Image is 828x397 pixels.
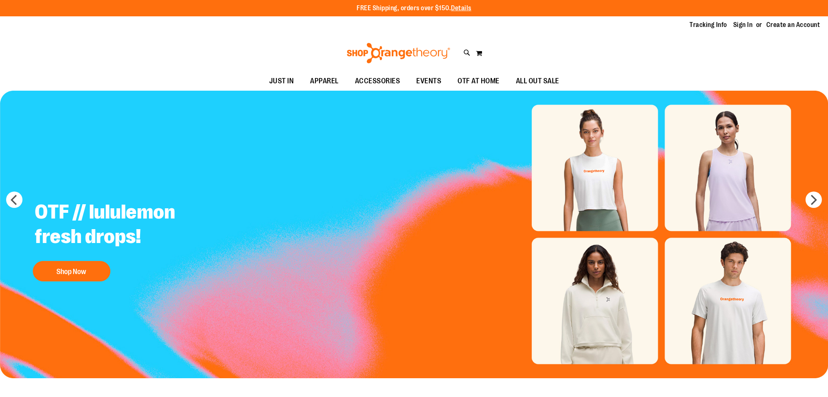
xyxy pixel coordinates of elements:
[355,72,400,90] span: ACCESSORIES
[806,192,822,208] button: next
[33,261,110,281] button: Shop Now
[269,72,294,90] span: JUST IN
[733,20,753,29] a: Sign In
[766,20,820,29] a: Create an Account
[451,4,471,12] a: Details
[516,72,559,90] span: ALL OUT SALE
[29,194,232,257] h2: OTF // lululemon fresh drops!
[458,72,500,90] span: OTF AT HOME
[6,192,22,208] button: prev
[29,194,232,285] a: OTF // lululemon fresh drops! Shop Now
[346,43,451,63] img: Shop Orangetheory
[416,72,441,90] span: EVENTS
[310,72,339,90] span: APPAREL
[357,4,471,13] p: FREE Shipping, orders over $150.
[690,20,727,29] a: Tracking Info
